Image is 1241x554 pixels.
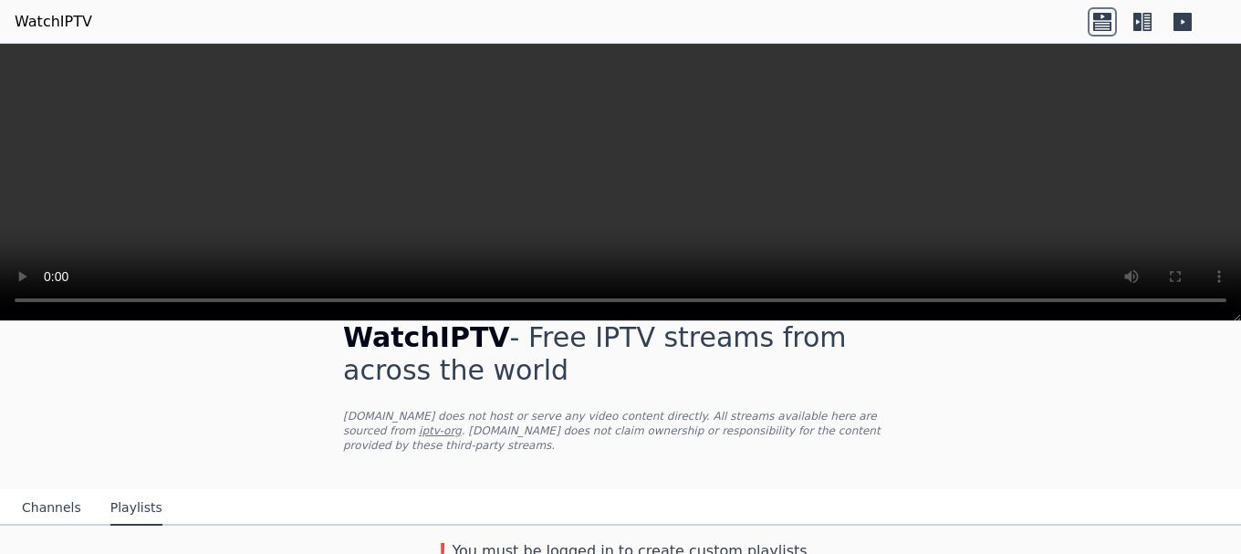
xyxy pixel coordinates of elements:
a: WatchIPTV [15,11,92,33]
h1: - Free IPTV streams from across the world [343,321,898,387]
span: WatchIPTV [343,321,510,353]
button: Playlists [110,491,162,526]
a: iptv-org [419,424,462,437]
button: Channels [22,491,81,526]
p: [DOMAIN_NAME] does not host or serve any video content directly. All streams available here are s... [343,409,898,453]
